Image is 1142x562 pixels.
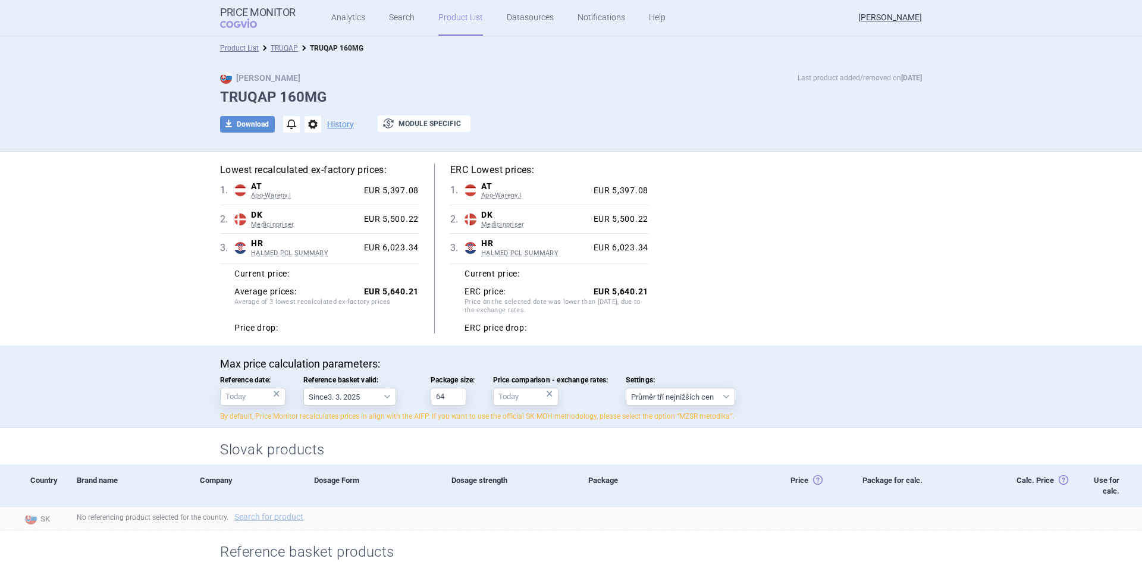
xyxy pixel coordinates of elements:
strong: Price drop: [234,323,278,334]
strong: Average prices: [234,287,297,297]
span: HALMED PCL SUMMARY [481,249,589,258]
input: Package size: [431,388,466,406]
span: Reference basket valid: [303,376,413,384]
a: Search for product [234,513,303,521]
span: Price comparison - exchange rates: [493,376,608,384]
button: History [327,120,354,128]
span: Reference date: [220,376,285,384]
p: Last product added/removed on [798,72,922,84]
span: COGVIO [220,18,274,28]
span: Apo-Warenv.I [251,191,359,200]
button: Download [220,116,275,133]
strong: EUR 5,640.21 [364,287,419,296]
div: Brand name [68,464,191,507]
a: Product List [220,44,259,52]
strong: [DATE] [901,74,922,82]
span: 3 . [450,241,465,255]
span: Price on the selected date was lower than [DATE], due to the exchange rates. [465,298,648,317]
div: Use for calc. [1068,464,1125,507]
div: Dosage strength [443,464,579,507]
a: TRUQAP [271,44,298,52]
div: EUR 6,023.34 [589,243,648,253]
span: DK [481,210,589,221]
strong: EUR 5,640.21 [594,287,648,296]
select: Settings: [626,388,735,406]
span: HR [251,238,359,249]
li: TRUQAP [259,42,298,54]
span: AT [251,181,359,192]
span: Settings: [626,376,735,384]
input: Price comparison - exchange rates:× [493,388,559,406]
strong: TRUQAP 160MG [310,44,363,52]
div: EUR 5,500.22 [359,214,419,225]
span: HALMED PCL SUMMARY [251,249,359,258]
a: Price MonitorCOGVIO [220,7,296,29]
h5: Lowest recalculated ex-factory prices: [220,164,419,177]
li: Product List [220,42,259,54]
span: Apo-Warenv.I [481,191,589,200]
div: Package [579,464,716,507]
div: × [273,387,280,400]
span: 1 . [450,183,465,197]
span: AT [481,181,589,192]
strong: Current price: [234,269,290,278]
img: Croatia [234,242,246,254]
img: Croatia [465,242,476,254]
p: By default, Price Monitor recalculates prices in align with the AIFP. If you want to use the offi... [220,412,922,422]
p: Max price calculation parameters: [220,357,922,371]
span: SK [21,510,68,526]
div: Package for calc. [854,464,945,507]
div: EUR 5,397.08 [589,186,648,196]
div: Country [21,464,68,507]
div: EUR 6,023.34 [359,243,419,253]
img: Denmark [234,214,246,225]
button: Module specific [378,115,470,132]
h2: Reference basket products [220,542,404,562]
div: Calc. Price [945,464,1068,507]
img: Denmark [465,214,476,225]
span: 2 . [450,212,465,227]
span: Medicinpriser [251,221,359,229]
span: HR [481,238,589,249]
select: Reference basket valid: [303,388,396,406]
span: Medicinpriser [481,221,589,229]
span: No referencing product selected for the country. [77,513,309,522]
img: SK [220,72,232,84]
span: 3 . [220,241,234,255]
div: Company [191,464,305,507]
img: Slovakia [25,513,37,525]
span: Package size: [431,376,475,384]
strong: Price Monitor [220,7,296,18]
div: EUR 5,500.22 [589,214,648,225]
span: Average of 3 lowest recalculated ex-factory prices [234,298,419,317]
strong: ERC price drop: [465,323,527,334]
span: 1 . [220,183,234,197]
strong: Current price: [465,269,520,278]
strong: [PERSON_NAME] [220,73,300,83]
div: Dosage Form [305,464,442,507]
strong: ERC price: [465,287,506,297]
img: Austria [234,184,246,196]
div: × [546,387,553,400]
span: 2 . [220,212,234,227]
h5: ERC Lowest prices: [450,164,648,177]
input: Reference date:× [220,388,285,406]
h2: Slovak products [220,440,922,460]
div: Price [717,464,854,507]
li: TRUQAP 160MG [298,42,363,54]
h1: TRUQAP 160MG [220,89,922,106]
div: EUR 5,397.08 [359,186,419,196]
span: DK [251,210,359,221]
img: Austria [465,184,476,196]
